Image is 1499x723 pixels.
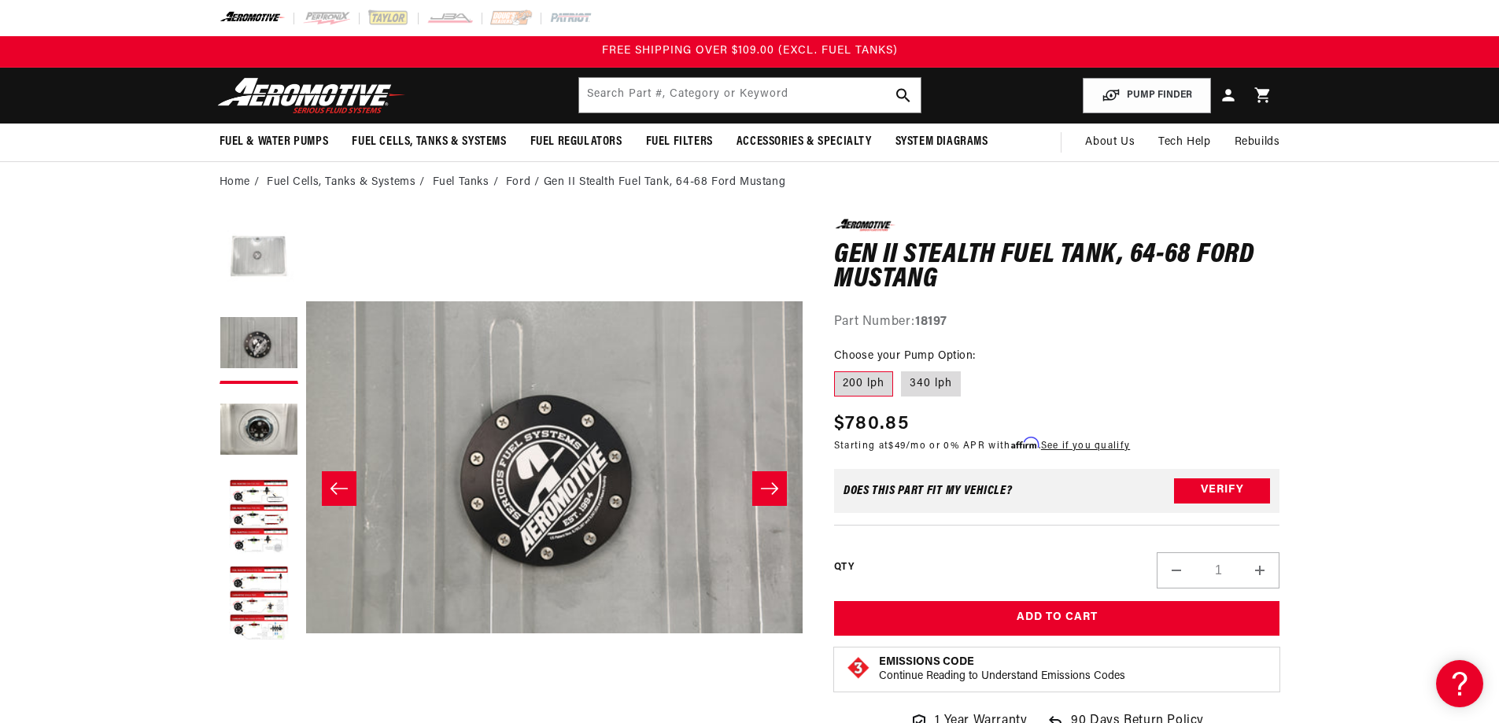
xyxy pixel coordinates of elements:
[646,134,713,150] span: Fuel Filters
[752,471,787,506] button: Slide right
[213,77,410,114] img: Aeromotive
[220,478,298,557] button: Load image 4 in gallery view
[634,124,725,160] summary: Fuel Filters
[506,174,530,191] a: Ford
[1073,124,1146,161] a: About Us
[844,485,1013,497] div: Does This part fit My vehicle?
[834,348,977,364] legend: Choose your Pump Option:
[1158,134,1210,151] span: Tech Help
[834,410,909,438] span: $780.85
[220,134,329,150] span: Fuel & Water Pumps
[352,134,506,150] span: Fuel Cells, Tanks & Systems
[220,305,298,384] button: Load image 2 in gallery view
[834,243,1280,293] h1: Gen II Stealth Fuel Tank, 64-68 Ford Mustang
[834,312,1280,333] div: Part Number:
[530,134,622,150] span: Fuel Regulators
[220,392,298,470] button: Load image 3 in gallery view
[901,371,961,397] label: 340 lph
[322,471,356,506] button: Slide left
[846,655,871,681] img: Emissions code
[602,45,898,57] span: FREE SHIPPING OVER $109.00 (EXCL. FUEL TANKS)
[1174,478,1270,504] button: Verify
[1146,124,1222,161] summary: Tech Help
[220,174,250,191] a: Home
[267,174,429,191] li: Fuel Cells, Tanks & Systems
[1085,136,1135,148] span: About Us
[1011,437,1039,449] span: Affirm
[579,78,921,113] input: Search by Part Number, Category or Keyword
[220,174,1280,191] nav: breadcrumbs
[895,134,988,150] span: System Diagrams
[834,561,854,574] label: QTY
[888,441,906,451] span: $49
[834,601,1280,636] button: Add to Cart
[879,655,1125,684] button: Emissions CodeContinue Reading to Understand Emissions Codes
[1235,134,1280,151] span: Rebuilds
[1223,124,1292,161] summary: Rebuilds
[884,124,1000,160] summary: System Diagrams
[220,565,298,644] button: Load image 5 in gallery view
[725,124,884,160] summary: Accessories & Specialty
[834,371,893,397] label: 200 lph
[519,124,634,160] summary: Fuel Regulators
[834,438,1130,453] p: Starting at /mo or 0% APR with .
[220,219,298,297] button: Load image 1 in gallery view
[1083,78,1211,113] button: PUMP FINDER
[737,134,872,150] span: Accessories & Specialty
[886,78,921,113] button: search button
[879,670,1125,684] p: Continue Reading to Understand Emissions Codes
[433,174,489,191] a: Fuel Tanks
[879,656,974,668] strong: Emissions Code
[915,315,947,328] strong: 18197
[208,124,341,160] summary: Fuel & Water Pumps
[544,174,785,191] li: Gen II Stealth Fuel Tank, 64-68 Ford Mustang
[1041,441,1130,451] a: See if you qualify - Learn more about Affirm Financing (opens in modal)
[340,124,518,160] summary: Fuel Cells, Tanks & Systems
